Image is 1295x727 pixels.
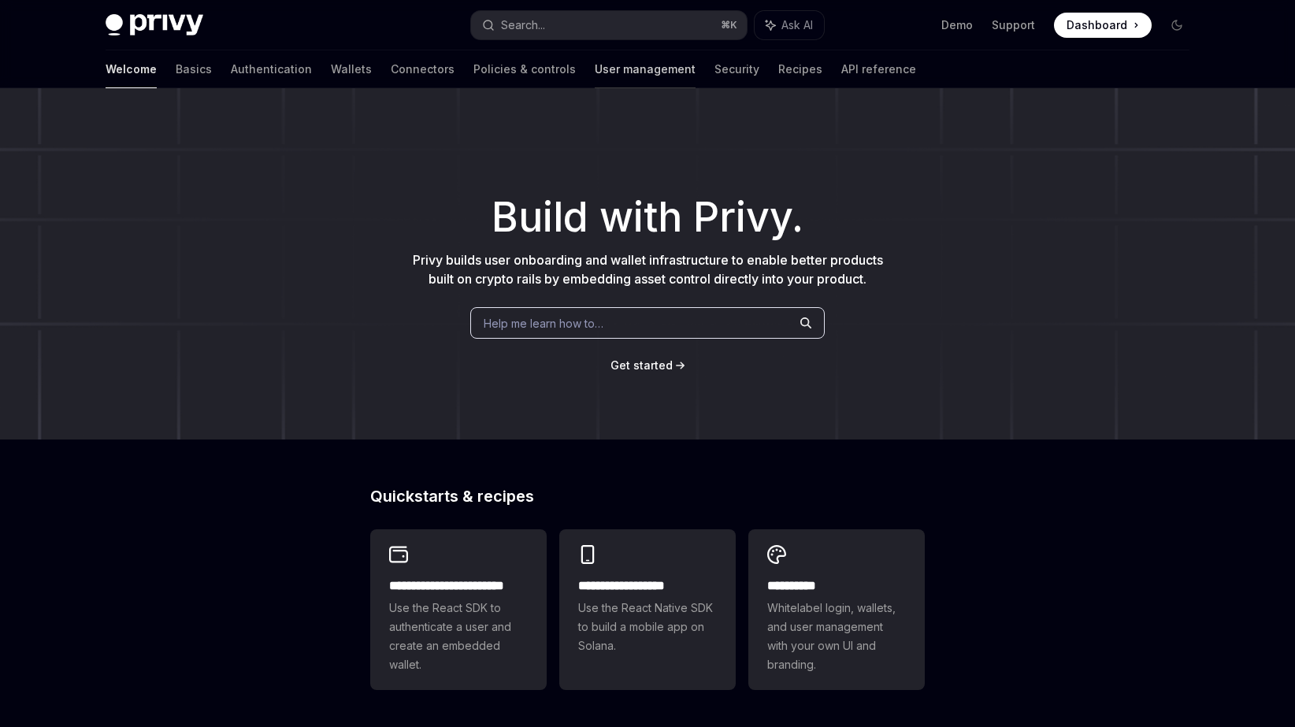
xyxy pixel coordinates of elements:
[941,17,973,33] a: Demo
[501,16,545,35] div: Search...
[721,19,737,32] span: ⌘ K
[559,529,736,690] a: **** **** **** ***Use the React Native SDK to build a mobile app on Solana.
[1164,13,1189,38] button: Toggle dark mode
[106,14,203,36] img: dark logo
[473,50,576,88] a: Policies & controls
[595,50,696,88] a: User management
[610,358,673,372] span: Get started
[231,50,312,88] a: Authentication
[767,599,906,674] span: Whitelabel login, wallets, and user management with your own UI and branding.
[413,252,883,287] span: Privy builds user onboarding and wallet infrastructure to enable better products built on crypto ...
[992,17,1035,33] a: Support
[370,488,534,504] span: Quickstarts & recipes
[1054,13,1152,38] a: Dashboard
[484,315,603,332] span: Help me learn how to…
[755,11,824,39] button: Ask AI
[778,50,822,88] a: Recipes
[471,11,747,39] button: Search...⌘K
[714,50,759,88] a: Security
[492,203,803,232] span: Build with Privy.
[1067,17,1127,33] span: Dashboard
[610,358,673,373] a: Get started
[841,50,916,88] a: API reference
[331,50,372,88] a: Wallets
[578,599,717,655] span: Use the React Native SDK to build a mobile app on Solana.
[391,50,455,88] a: Connectors
[781,17,813,33] span: Ask AI
[389,599,528,674] span: Use the React SDK to authenticate a user and create an embedded wallet.
[748,529,925,690] a: **** *****Whitelabel login, wallets, and user management with your own UI and branding.
[176,50,212,88] a: Basics
[106,50,157,88] a: Welcome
